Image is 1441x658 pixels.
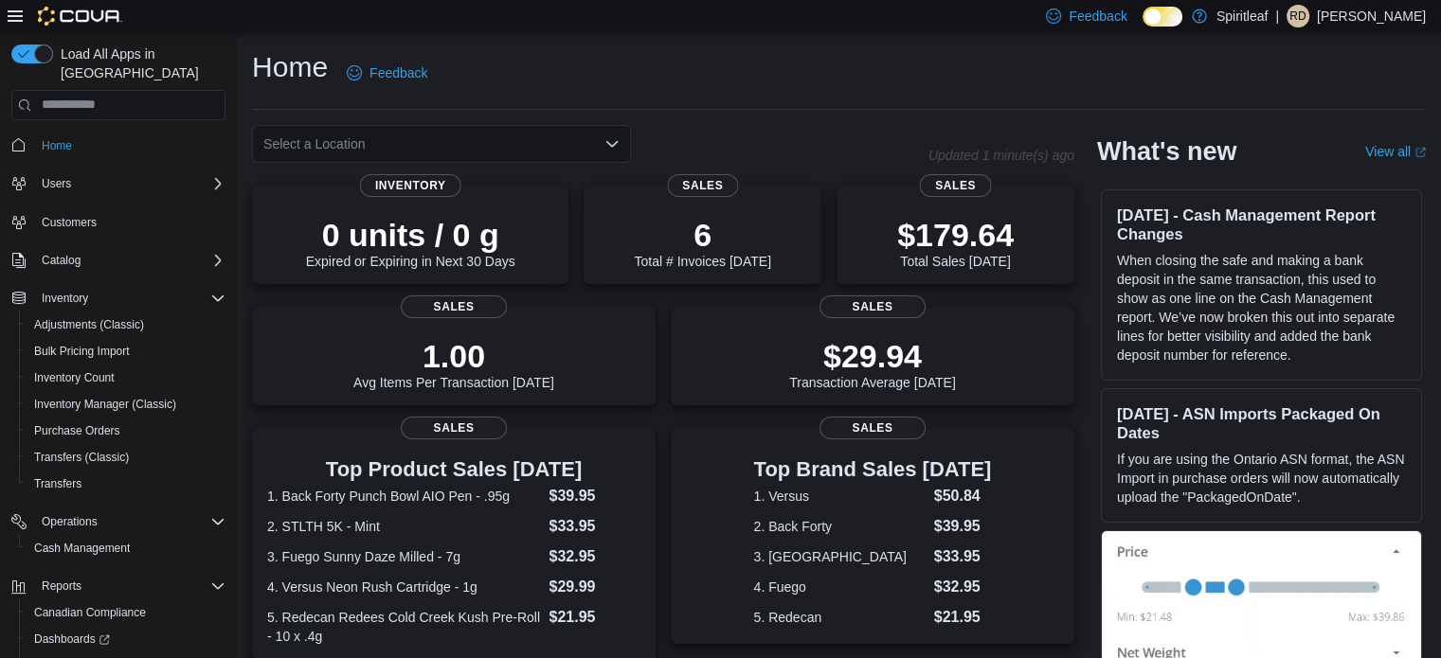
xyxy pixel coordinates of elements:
[754,608,927,627] dt: 5. Redecan
[934,606,992,629] dd: $21.95
[27,537,137,560] a: Cash Management
[934,576,992,598] dd: $32.95
[754,458,992,481] h3: Top Brand Sales [DATE]
[27,601,225,624] span: Canadian Compliance
[19,599,233,626] button: Canadian Compliance
[4,208,233,236] button: Customers
[34,605,146,620] span: Canadian Compliance
[1117,404,1406,442] h3: [DATE] - ASN Imports Packaged On Dates
[27,340,137,363] a: Bulk Pricing Import
[934,515,992,538] dd: $39.95
[42,215,97,230] span: Customers
[27,393,184,416] a: Inventory Manager (Classic)
[42,578,81,594] span: Reports
[306,216,515,269] div: Expired or Expiring in Next 30 Days
[34,287,225,310] span: Inventory
[549,606,639,629] dd: $21.95
[42,514,98,529] span: Operations
[4,508,233,535] button: Operations
[34,450,129,465] span: Transfers (Classic)
[267,487,541,506] dt: 1. Back Forty Punch Bowl AIO Pen - .95g
[27,446,225,469] span: Transfers (Classic)
[252,48,328,86] h1: Home
[934,485,992,507] dd: $50.84
[897,216,1014,269] div: Total Sales [DATE]
[27,313,152,336] a: Adjustments (Classic)
[34,210,225,234] span: Customers
[1143,7,1182,27] input: Dark Mode
[634,216,770,269] div: Total # Invoices [DATE]
[267,608,541,646] dt: 5. Redecan Redees Cold Creek Kush Pre-Roll - 10 x .4g
[401,295,507,318] span: Sales
[19,471,233,497] button: Transfers
[754,517,927,536] dt: 2. Back Forty
[27,313,225,336] span: Adjustments (Classic)
[42,291,88,306] span: Inventory
[401,417,507,439] span: Sales
[34,249,225,272] span: Catalog
[19,535,233,561] button: Cash Management
[920,174,991,197] span: Sales
[1117,251,1406,365] p: When closing the safe and making a bank deposit in the same transaction, this used to show as one...
[754,578,927,596] dt: 4. Fuego
[27,628,117,650] a: Dashboards
[4,170,233,197] button: Users
[19,311,233,338] button: Adjustments (Classic)
[754,487,927,506] dt: 1. Versus
[34,172,225,195] span: Users
[42,253,81,268] span: Catalog
[27,472,225,495] span: Transfers
[339,54,435,92] a: Feedback
[27,366,225,389] span: Inventory Count
[1117,450,1406,507] p: If you are using the Ontario ASN format, the ASN Import in purchase orders will now automatically...
[1414,147,1426,158] svg: External link
[34,317,144,332] span: Adjustments (Classic)
[789,337,956,375] p: $29.94
[27,446,136,469] a: Transfers (Classic)
[27,419,225,442] span: Purchase Orders
[19,444,233,471] button: Transfers (Classic)
[549,545,639,568] dd: $32.95
[34,476,81,491] span: Transfers
[34,575,89,597] button: Reports
[34,510,225,533] span: Operations
[1287,5,1309,27] div: Ravi D
[34,133,225,157] span: Home
[789,337,956,390] div: Transaction Average [DATE]
[19,418,233,444] button: Purchase Orders
[34,575,225,597] span: Reports
[4,132,233,159] button: Home
[267,578,541,596] dt: 4. Versus Neon Rush Cartridge - 1g
[4,285,233,311] button: Inventory
[634,216,770,254] p: 6
[1275,5,1279,27] p: |
[754,547,927,566] dt: 3. [GEOGRAPHIC_DATA]
[19,626,233,652] a: Dashboards
[934,545,992,568] dd: $33.95
[549,515,639,538] dd: $33.95
[1216,5,1268,27] p: Spiritleaf
[38,7,122,26] img: Cova
[34,541,130,556] span: Cash Management
[353,337,554,390] div: Avg Items Per Transaction [DATE]
[820,295,926,318] span: Sales
[353,337,554,375] p: 1.00
[667,174,738,197] span: Sales
[42,138,72,153] span: Home
[4,573,233,599] button: Reports
[4,247,233,274] button: Catalog
[897,216,1014,254] p: $179.64
[27,537,225,560] span: Cash Management
[34,211,104,234] a: Customers
[19,338,233,365] button: Bulk Pricing Import
[1069,7,1126,26] span: Feedback
[34,172,79,195] button: Users
[27,628,225,650] span: Dashboards
[19,365,233,391] button: Inventory Count
[1289,5,1306,27] span: RD
[27,340,225,363] span: Bulk Pricing Import
[34,287,96,310] button: Inventory
[1117,205,1406,243] h3: [DATE] - Cash Management Report Changes
[820,417,926,439] span: Sales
